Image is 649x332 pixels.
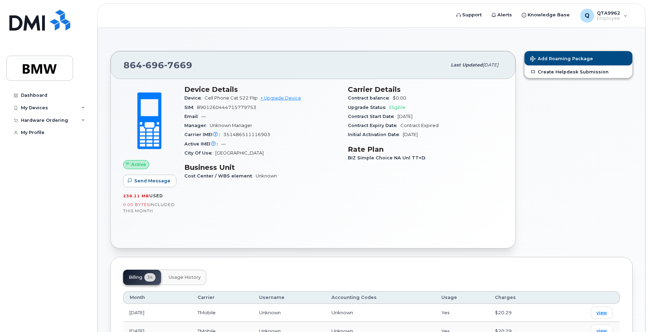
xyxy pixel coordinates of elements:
[400,123,439,128] span: Contract Expired
[348,145,503,153] h3: Rate Plan
[495,309,546,316] div: $20.29
[221,141,226,147] span: —
[348,85,503,94] h3: Carrier Details
[197,105,256,110] span: 8901260444715779753
[348,132,403,137] span: Initial Activation Date
[191,304,253,322] td: TMobile
[149,193,163,198] span: used
[451,62,483,68] span: Last updated
[184,173,256,179] span: Cost Center / WBS element
[348,123,400,128] span: Contract Expiry Date
[134,177,170,184] span: Send Message
[123,60,192,70] span: 864
[184,150,215,156] span: City Of Use
[348,105,389,110] span: Upgrade Status
[169,275,201,280] span: Usage History
[123,175,176,187] button: Send Message
[524,65,632,78] a: Create Helpdesk Submission
[348,155,429,160] span: BIZ Simple Choice NA Unl TT+D
[184,105,197,110] span: SIM
[403,132,418,137] span: [DATE]
[184,163,339,172] h3: Business Unit
[596,310,607,316] span: view
[530,56,593,63] span: Add Roaming Package
[389,105,406,110] span: Eligible
[123,304,191,322] td: [DATE]
[215,150,264,156] span: [GEOGRAPHIC_DATA]
[435,291,489,304] th: Usage
[348,114,398,119] span: Contract Start Date
[483,62,498,68] span: [DATE]
[184,114,201,119] span: Email
[184,132,223,137] span: Carrier IMEI
[256,173,277,179] span: Unknown
[331,310,353,315] span: Unknown
[205,95,258,101] span: Cell Phone Cat S22 Flip
[348,95,393,101] span: Contract balance
[184,95,205,101] span: Device
[398,114,412,119] span: [DATE]
[164,60,192,70] span: 7669
[253,291,325,304] th: Username
[619,302,644,327] iframe: Messenger Launcher
[325,291,435,304] th: Accounting Codes
[393,95,406,101] span: $0.00
[210,123,252,128] span: Unknown Manager
[253,304,325,322] td: Unknown
[123,202,150,207] span: 0.00 Bytes
[489,291,552,304] th: Charges
[435,304,489,322] td: Yes
[261,95,301,101] a: + Upgrade Device
[591,307,613,319] a: view
[201,114,206,119] span: —
[131,161,146,168] span: Active
[184,141,221,147] span: Active IMEI
[223,132,270,137] span: 351486511116903
[123,291,191,304] th: Month
[184,85,339,94] h3: Device Details
[142,60,164,70] span: 696
[191,291,253,304] th: Carrier
[123,193,149,198] span: 238.11 MB
[524,51,632,65] button: Add Roaming Package
[184,123,210,128] span: Manager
